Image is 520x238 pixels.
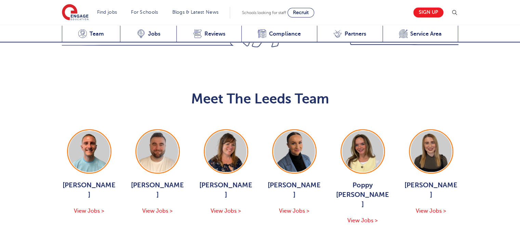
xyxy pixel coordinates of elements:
[199,129,253,215] a: [PERSON_NAME] View Jobs >
[347,217,378,224] span: View Jobs >
[211,208,241,214] span: View Jobs >
[148,30,160,37] span: Jobs
[62,4,89,21] img: Engage Education
[62,180,117,200] span: [PERSON_NAME]
[62,91,458,107] h2: Meet The Leeds Team
[74,208,104,214] span: View Jobs >
[137,131,178,172] img: Chris Rushton
[199,180,253,200] span: [PERSON_NAME]
[120,26,176,42] a: Jobs
[279,208,309,214] span: View Jobs >
[345,30,366,37] span: Partners
[342,131,383,172] img: Poppy Burnside
[410,30,442,37] span: Service Area
[62,26,120,42] a: Team
[293,10,309,15] span: Recruit
[130,180,185,200] span: [PERSON_NAME]
[411,131,452,172] img: Layla McCosker
[383,26,458,42] a: Service Area
[404,180,458,200] span: [PERSON_NAME]
[269,30,301,37] span: Compliance
[62,129,117,215] a: [PERSON_NAME] View Jobs >
[267,129,322,215] a: [PERSON_NAME] View Jobs >
[242,10,286,15] span: Schools looking for staff
[172,10,219,15] a: Blogs & Latest News
[131,10,158,15] a: For Schools
[404,129,458,215] a: [PERSON_NAME] View Jobs >
[335,180,390,209] span: Poppy [PERSON_NAME]
[130,129,185,215] a: [PERSON_NAME] View Jobs >
[335,129,390,225] a: Poppy [PERSON_NAME] View Jobs >
[416,208,446,214] span: View Jobs >
[267,180,322,200] span: [PERSON_NAME]
[90,30,104,37] span: Team
[413,8,443,17] a: Sign up
[317,26,383,42] a: Partners
[176,26,241,42] a: Reviews
[142,208,173,214] span: View Jobs >
[69,131,110,172] img: George Dignam
[204,30,225,37] span: Reviews
[241,26,317,42] a: Compliance
[97,10,117,15] a: Find jobs
[205,131,246,172] img: Joanne Wright
[288,8,314,17] a: Recruit
[274,131,315,172] img: Holly Johnson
